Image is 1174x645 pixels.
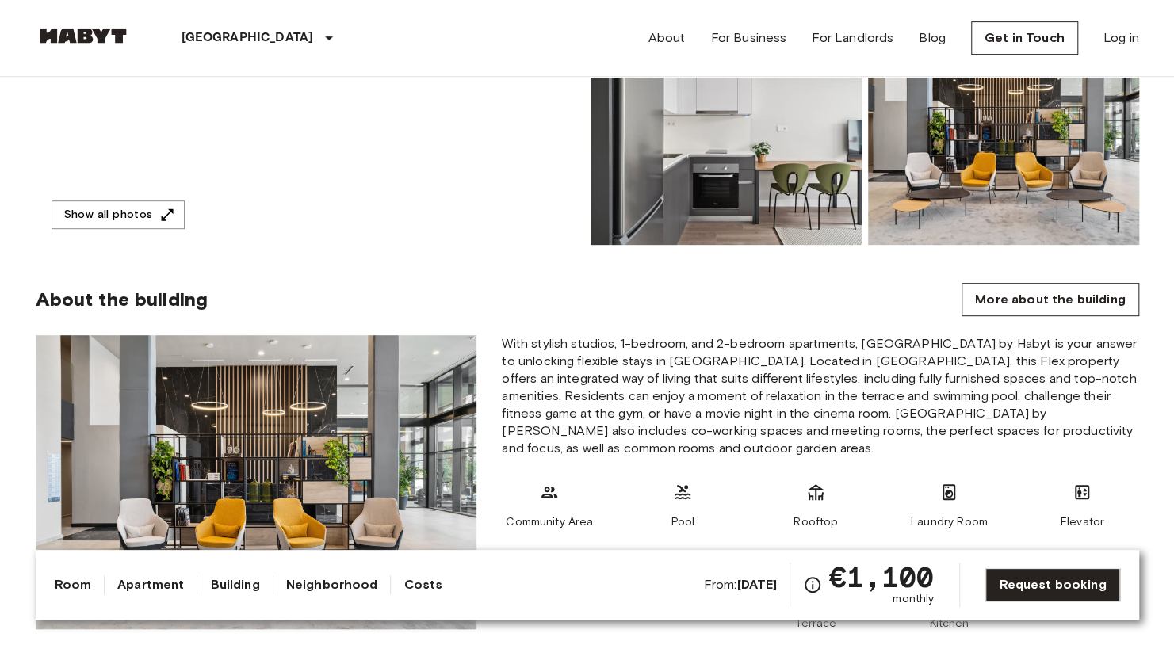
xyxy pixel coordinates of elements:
img: Placeholder image [36,335,477,629]
button: Show all photos [52,200,185,230]
a: About [648,29,686,48]
a: Blog [919,29,946,48]
a: More about the building [962,283,1138,316]
span: monthly [893,591,934,607]
span: Elevator [1061,514,1104,530]
a: Building [210,575,259,594]
span: About the building [36,288,208,311]
b: [DATE] [736,577,777,592]
svg: Check cost overview for full price breakdown. Please note that discounts apply to new joiners onl... [803,575,822,594]
a: Neighborhood [286,575,378,594]
img: Picture of unit ES-15-102-101-001 [591,37,862,245]
span: Pool [671,514,694,530]
a: Request booking [985,568,1119,601]
p: [GEOGRAPHIC_DATA] [182,29,314,48]
span: €1,100 [828,563,934,591]
img: Habyt [36,28,131,44]
a: Room [55,575,92,594]
span: Rooftop [794,514,838,530]
a: Log in [1103,29,1139,48]
span: With stylish studios, 1-bedroom, and 2-bedroom apartments, [GEOGRAPHIC_DATA] by Habyt is your ans... [502,335,1138,457]
span: Laundry Room [911,514,988,530]
img: Picture of unit ES-15-102-101-001 [868,37,1139,245]
span: From: [704,576,778,593]
a: For Business [710,29,786,48]
a: Apartment [117,575,184,594]
a: Get in Touch [971,21,1078,55]
a: For Landlords [812,29,893,48]
span: Community Area [506,514,593,530]
a: Costs [403,575,442,594]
